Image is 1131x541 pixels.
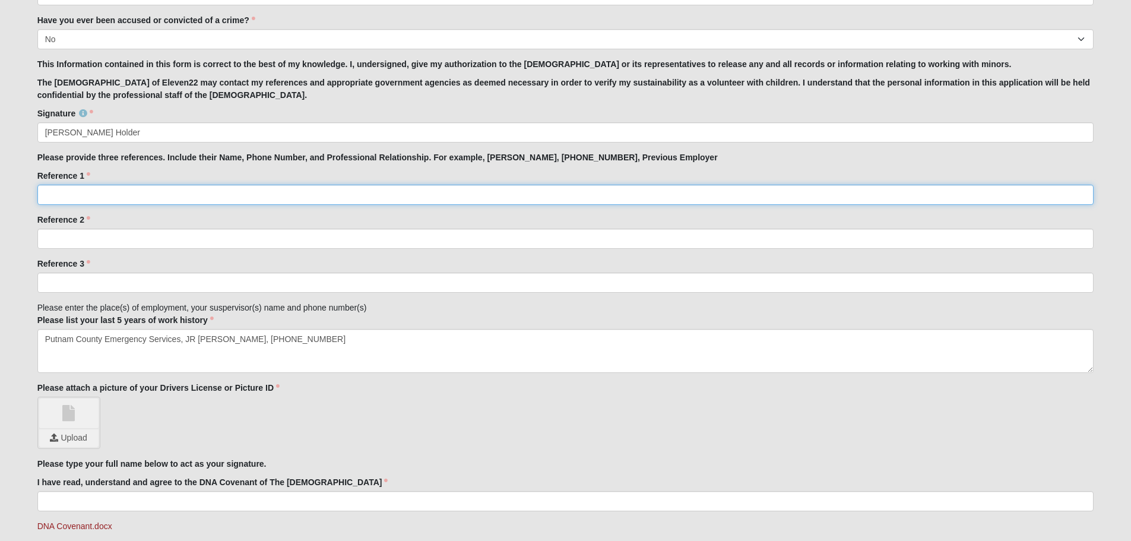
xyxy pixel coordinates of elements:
[37,476,388,488] label: I have read, understand and agree to the DNA Covenant of The [DEMOGRAPHIC_DATA]
[37,78,1090,100] strong: The [DEMOGRAPHIC_DATA] of Eleven22 may contact my references and appropriate government agencies ...
[37,14,255,26] label: Have you ever been accused or convicted of a crime?
[37,107,94,119] label: Signature
[37,214,90,226] label: Reference 2
[37,521,112,531] a: DNA Covenant.docx
[37,153,718,162] strong: Please provide three references. Include their Name, Phone Number, and Professional Relationship....
[37,170,90,182] label: Reference 1
[37,459,267,469] strong: Please type your full name below to act as your signature.
[37,59,1012,69] strong: This Information contained in this form is correct to the best of my knowledge. I, undersigned, g...
[37,258,90,270] label: Reference 3
[37,382,280,394] label: Please attach a picture of your Drivers License or Picture ID
[37,314,214,326] label: Please list your last 5 years of work history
